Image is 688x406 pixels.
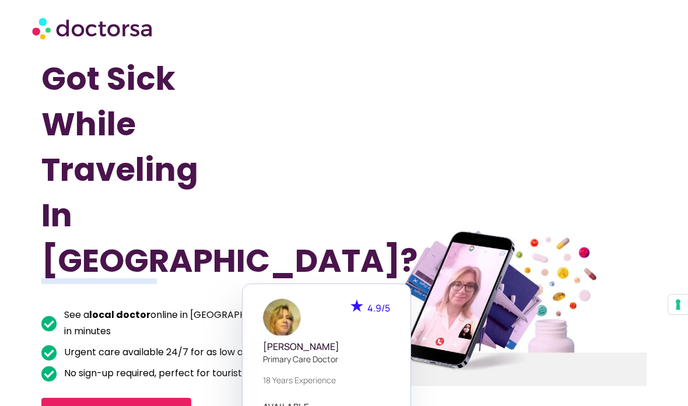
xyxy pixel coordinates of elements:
p: 18 years experience [263,374,390,386]
h5: [PERSON_NAME] [263,341,390,352]
h1: Got Sick While Traveling In [GEOGRAPHIC_DATA]? [41,56,299,283]
span: No sign-up required, perfect for tourists on the go [61,365,293,381]
span: 4.9/5 [367,302,390,314]
span: See a online in [GEOGRAPHIC_DATA] in minutes [61,307,299,339]
p: Primary care doctor [263,353,390,365]
span: Urgent care available 24/7 for as low as 20 Euros [61,344,289,360]
b: local doctor [89,308,150,321]
button: Your consent preferences for tracking technologies [668,295,688,314]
